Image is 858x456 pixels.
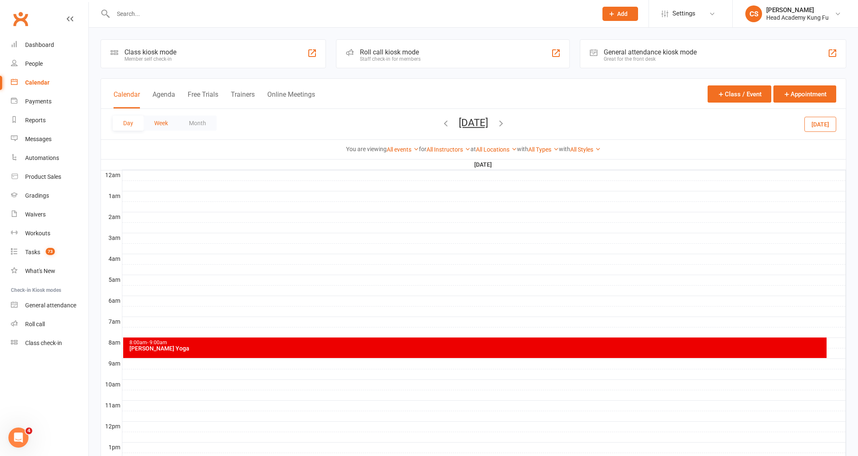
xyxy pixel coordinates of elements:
[101,442,122,453] th: 1pm
[517,146,528,152] strong: with
[129,340,825,345] div: 8:00am
[360,56,421,62] div: Staff check-in for members
[178,116,217,131] button: Month
[124,56,176,62] div: Member self check-in
[25,340,62,346] div: Class check-in
[101,296,122,306] th: 6am
[11,186,88,205] a: Gradings
[804,116,836,131] button: [DATE]
[25,117,46,124] div: Reports
[113,116,144,131] button: Day
[11,54,88,73] a: People
[766,6,829,14] div: [PERSON_NAME]
[25,302,76,309] div: General attendance
[25,230,50,237] div: Workouts
[11,111,88,130] a: Reports
[559,146,570,152] strong: with
[25,41,54,48] div: Dashboard
[101,337,122,348] th: 8am
[25,155,59,161] div: Automations
[111,8,592,20] input: Search...
[11,296,88,315] a: General attendance kiosk mode
[426,146,470,153] a: All Instructors
[231,90,255,108] button: Trainers
[11,149,88,167] a: Automations
[766,14,829,21] div: Head Academy Kung Fu
[25,98,52,105] div: Payments
[10,8,31,29] a: Clubworx
[11,243,88,262] a: Tasks 73
[773,85,836,103] button: Appointment
[101,170,122,180] th: 12am
[11,167,88,186] a: Product Sales
[8,428,28,448] iframe: Intercom live chat
[11,130,88,149] a: Messages
[459,117,488,129] button: [DATE]
[25,192,49,199] div: Gradings
[11,224,88,243] a: Workouts
[25,211,46,218] div: Waivers
[25,79,49,86] div: Calendar
[267,90,315,108] button: Online Meetings
[101,275,122,285] th: 5am
[25,321,45,327] div: Roll call
[602,7,638,21] button: Add
[528,146,559,153] a: All Types
[25,136,52,142] div: Messages
[101,212,122,222] th: 2am
[25,60,43,67] div: People
[11,92,88,111] a: Payments
[101,379,122,390] th: 10am
[101,400,122,411] th: 11am
[144,116,178,131] button: Week
[152,90,175,108] button: Agenda
[101,254,122,264] th: 4am
[11,262,88,281] a: What's New
[11,205,88,224] a: Waivers
[745,5,762,22] div: CS
[476,146,517,153] a: All Locations
[101,233,122,243] th: 3am
[11,73,88,92] a: Calendar
[101,421,122,432] th: 12pm
[672,4,695,23] span: Settings
[470,146,476,152] strong: at
[11,315,88,334] a: Roll call
[360,48,421,56] div: Roll call kiosk mode
[188,90,218,108] button: Free Trials
[419,146,426,152] strong: for
[25,268,55,274] div: What's New
[604,56,697,62] div: Great for the front desk
[708,85,771,103] button: Class / Event
[346,146,387,152] strong: You are viewing
[26,428,32,434] span: 4
[101,317,122,327] th: 7am
[124,48,176,56] div: Class kiosk mode
[114,90,140,108] button: Calendar
[570,146,601,153] a: All Styles
[604,48,697,56] div: General attendance kiosk mode
[617,10,628,17] span: Add
[11,334,88,353] a: Class kiosk mode
[101,358,122,369] th: 9am
[387,146,419,153] a: All events
[147,340,167,345] span: - 9:00am
[122,160,846,170] th: [DATE]
[101,191,122,201] th: 1am
[25,173,61,180] div: Product Sales
[11,36,88,54] a: Dashboard
[129,345,825,351] div: [PERSON_NAME] Yoga
[46,248,55,255] span: 73
[25,249,40,255] div: Tasks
